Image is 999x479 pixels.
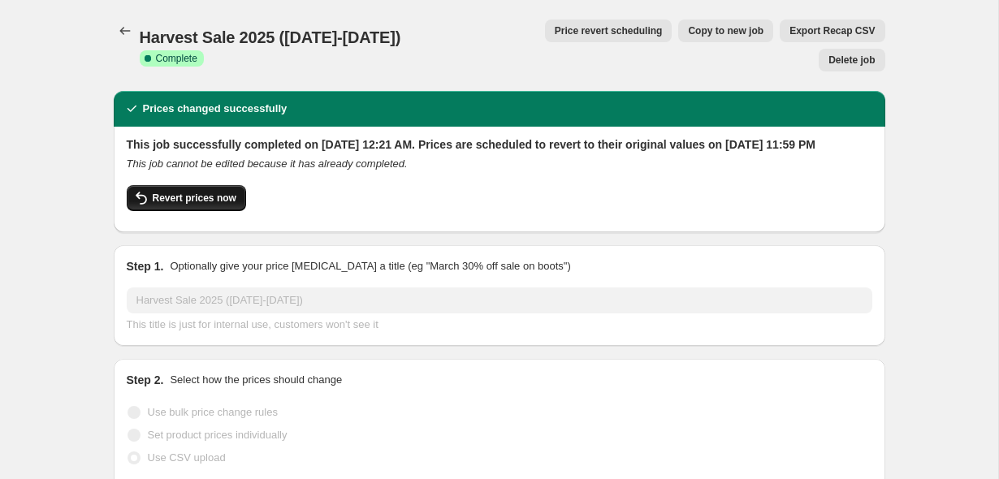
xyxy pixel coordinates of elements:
i: This job cannot be edited because it has already completed. [127,158,408,170]
span: Export Recap CSV [789,24,875,37]
h2: Prices changed successfully [143,101,288,117]
p: Optionally give your price [MEDICAL_DATA] a title (eg "March 30% off sale on boots") [170,258,570,274]
span: Complete [156,52,197,65]
p: Select how the prices should change [170,372,342,388]
button: Price revert scheduling [545,19,672,42]
span: Price revert scheduling [555,24,663,37]
span: Harvest Sale 2025 ([DATE]-[DATE]) [140,28,401,46]
span: Use CSV upload [148,451,226,464]
span: Set product prices individually [148,429,288,441]
h2: This job successfully completed on [DATE] 12:21 AM. Prices are scheduled to revert to their origi... [127,136,872,153]
h2: Step 2. [127,372,164,388]
span: Delete job [828,54,875,67]
button: Copy to new job [678,19,773,42]
span: Use bulk price change rules [148,406,278,418]
input: 30% off holiday sale [127,287,872,313]
h2: Step 1. [127,258,164,274]
button: Delete job [819,49,884,71]
span: Revert prices now [153,192,236,205]
button: Price change jobs [114,19,136,42]
button: Export Recap CSV [780,19,884,42]
span: Copy to new job [688,24,763,37]
button: Revert prices now [127,185,246,211]
span: This title is just for internal use, customers won't see it [127,318,378,330]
